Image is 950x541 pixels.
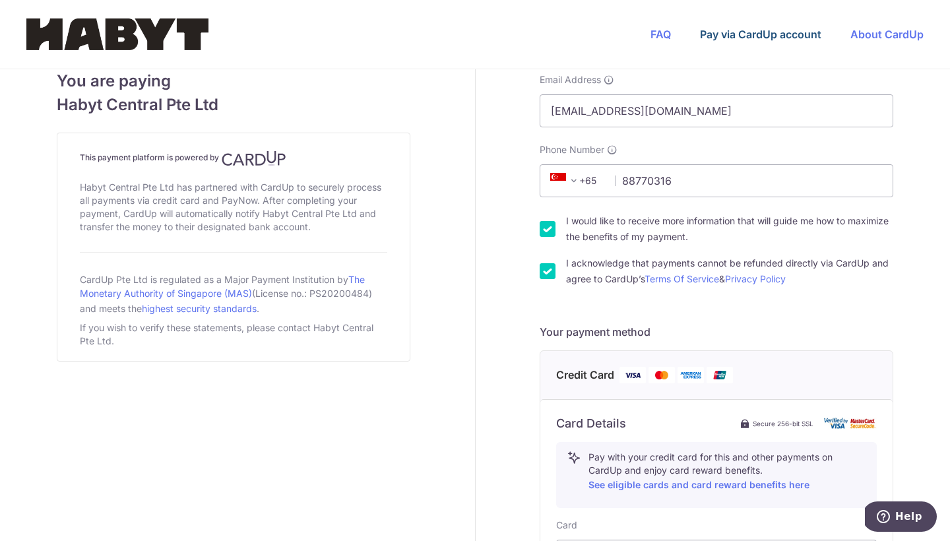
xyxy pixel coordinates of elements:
span: Habyt Central Pte Ltd [57,93,410,117]
span: Email Address [540,73,601,86]
label: Card [556,519,577,532]
span: +65 [546,173,606,189]
a: About CardUp [850,28,924,41]
div: If you wish to verify these statements, please contact Habyt Central Pte Ltd. [80,319,387,350]
iframe: Opens a widget where you can find more information [865,501,937,534]
img: Union Pay [707,367,733,383]
label: I acknowledge that payments cannot be refunded directly via CardUp and agree to CardUp’s & [566,255,893,287]
label: I would like to receive more information that will guide me how to maximize the benefits of my pa... [566,213,893,245]
a: See eligible cards and card reward benefits here [588,479,809,490]
img: Mastercard [649,367,675,383]
span: You are paying [57,69,410,93]
a: Terms Of Service [645,273,719,284]
h4: This payment platform is powered by [80,150,387,166]
a: highest security standards [142,303,257,314]
h6: Card Details [556,416,626,431]
img: Visa [619,367,646,383]
a: Pay via CardUp account [700,28,821,41]
img: American Express [678,367,704,383]
span: Credit Card [556,367,614,383]
div: Habyt Central Pte Ltd has partnered with CardUp to securely process all payments via credit card ... [80,178,387,236]
span: Secure 256-bit SSL [753,418,813,429]
input: Email address [540,94,893,127]
a: Privacy Policy [725,273,786,284]
p: Pay with your credit card for this and other payments on CardUp and enjoy card reward benefits. [588,451,866,493]
img: card secure [824,418,877,429]
span: Phone Number [540,143,604,156]
span: +65 [550,173,582,189]
a: FAQ [650,28,671,41]
div: CardUp Pte Ltd is regulated as a Major Payment Institution by (License no.: PS20200484) and meets... [80,269,387,319]
img: CardUp [222,150,286,166]
h5: Your payment method [540,324,893,340]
